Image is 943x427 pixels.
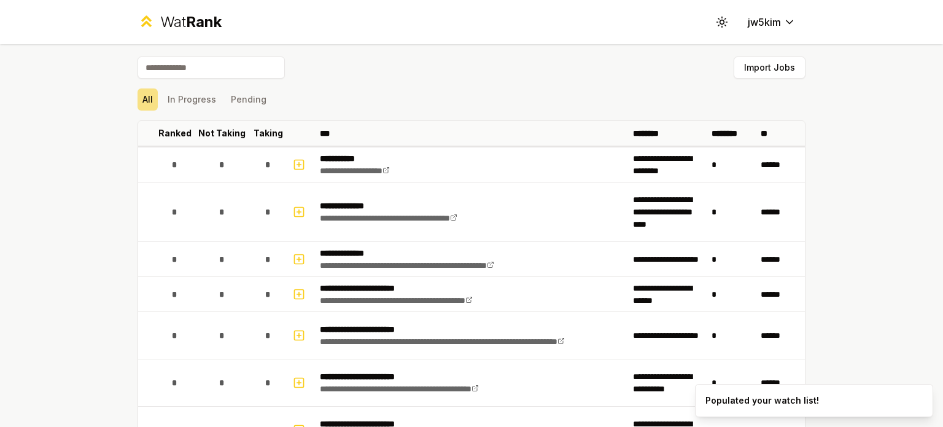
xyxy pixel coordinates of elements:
[734,57,805,79] button: Import Jobs
[738,11,805,33] button: jw5kim
[186,13,222,31] span: Rank
[158,127,192,139] p: Ranked
[705,394,819,407] div: Populated your watch list!
[138,12,222,32] a: WatRank
[163,88,221,111] button: In Progress
[748,15,781,29] span: jw5kim
[226,88,271,111] button: Pending
[198,127,246,139] p: Not Taking
[138,88,158,111] button: All
[254,127,283,139] p: Taking
[160,12,222,32] div: Wat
